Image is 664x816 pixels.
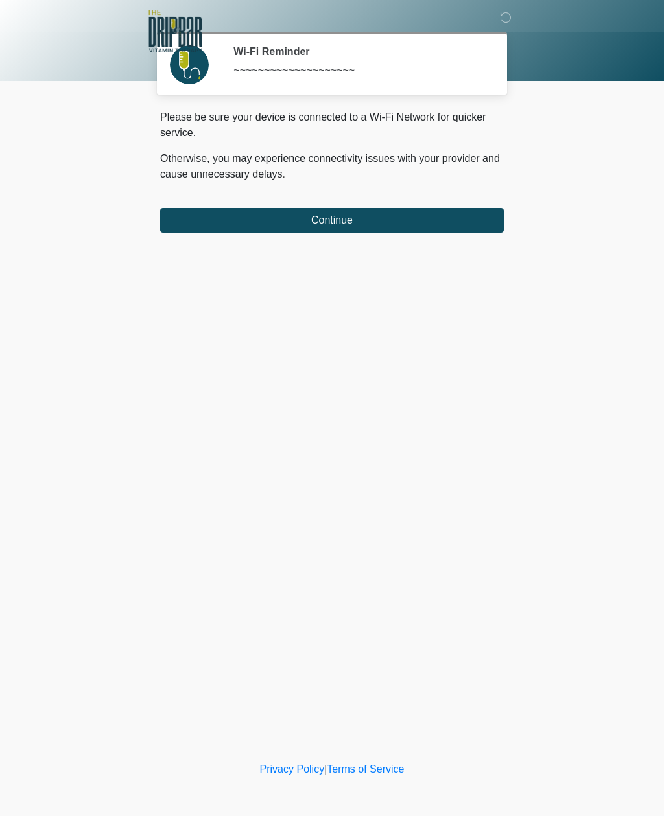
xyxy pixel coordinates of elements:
[160,208,504,233] button: Continue
[160,151,504,182] p: Otherwise, you may experience connectivity issues with your provider and cause unnecessary delays
[283,169,285,180] span: .
[170,45,209,84] img: Agent Avatar
[260,764,325,775] a: Privacy Policy
[324,764,327,775] a: |
[147,10,202,52] img: The DRIPBaR - Alamo Ranch SATX Logo
[327,764,404,775] a: Terms of Service
[233,63,484,78] div: ~~~~~~~~~~~~~~~~~~~~
[160,110,504,141] p: Please be sure your device is connected to a Wi-Fi Network for quicker service.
